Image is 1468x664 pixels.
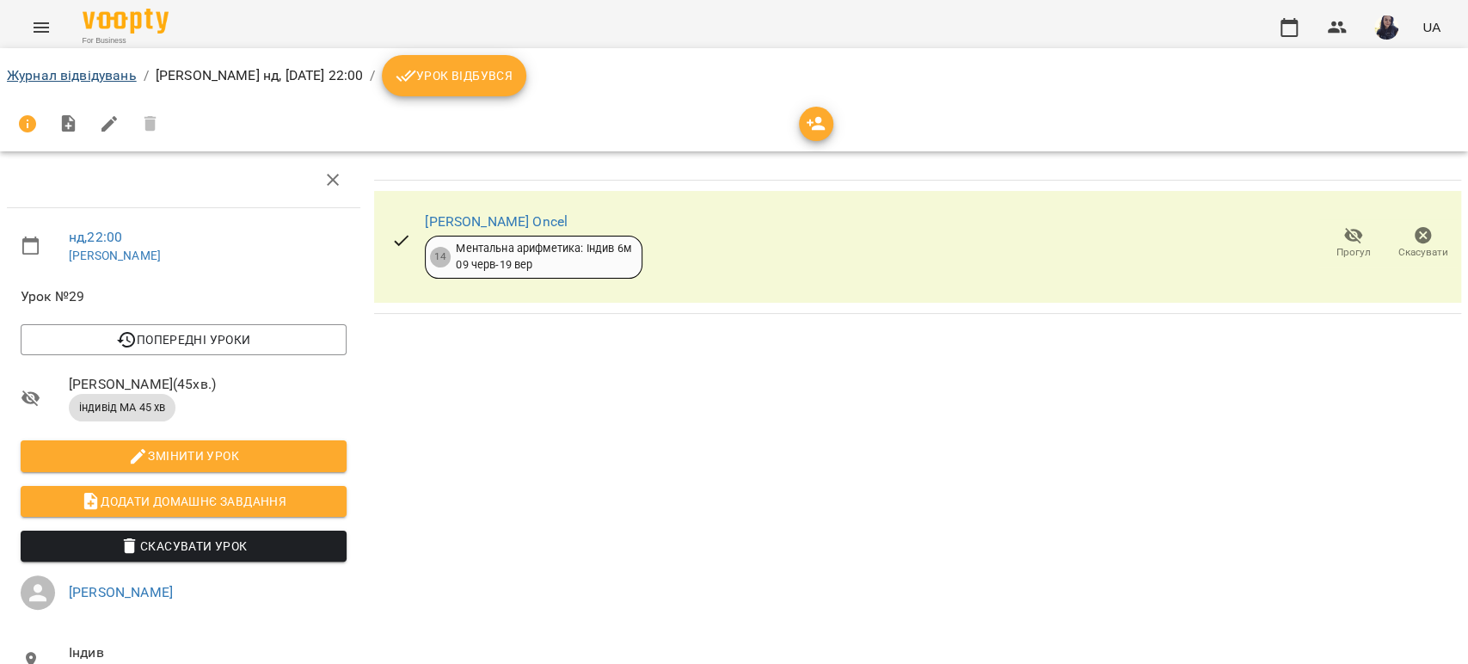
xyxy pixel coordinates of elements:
[382,55,526,96] button: Урок відбувся
[69,249,161,262] a: [PERSON_NAME]
[34,491,333,512] span: Додати домашнє завдання
[1374,15,1398,40] img: de66a22b4ea812430751315b74cfe34b.jpg
[21,531,347,562] button: Скасувати Урок
[69,400,175,415] span: індивід МА 45 хв
[69,584,173,600] a: [PERSON_NAME]
[7,55,1461,96] nav: breadcrumb
[430,247,451,267] div: 14
[21,7,62,48] button: Menu
[1388,219,1458,267] button: Скасувати
[7,67,137,83] a: Журнал відвідувань
[1416,11,1447,43] button: UA
[396,65,513,86] span: Урок відбувся
[69,642,347,663] span: Індив
[69,374,347,395] span: [PERSON_NAME] ( 45 хв. )
[1422,18,1440,36] span: UA
[156,65,363,86] p: [PERSON_NAME] нд, [DATE] 22:00
[83,9,169,34] img: Voopty Logo
[21,324,347,355] button: Попередні уроки
[34,536,333,556] span: Скасувати Урок
[144,65,149,86] li: /
[21,486,347,517] button: Додати домашнє завдання
[83,35,169,46] span: For Business
[1336,245,1371,260] span: Прогул
[370,65,375,86] li: /
[425,213,568,230] a: [PERSON_NAME] Oncel
[69,229,122,245] a: нд , 22:00
[21,286,347,307] span: Урок №29
[21,440,347,471] button: Змінити урок
[34,446,333,466] span: Змінити урок
[456,241,630,273] div: Ментальна арифметика: Індив 6м 09 черв - 19 вер
[1318,219,1388,267] button: Прогул
[1398,245,1448,260] span: Скасувати
[34,329,333,350] span: Попередні уроки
